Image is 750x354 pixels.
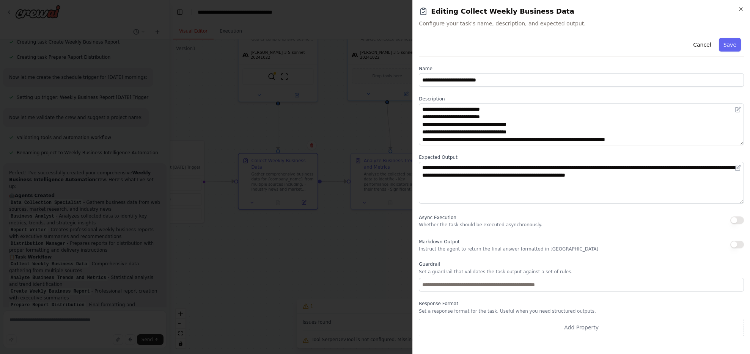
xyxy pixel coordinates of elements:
[419,215,456,220] span: Async Execution
[419,222,542,228] p: Whether the task should be executed asynchronously.
[419,96,744,102] label: Description
[419,239,459,244] span: Markdown Output
[419,66,744,72] label: Name
[719,38,741,52] button: Save
[689,38,715,52] button: Cancel
[419,154,744,160] label: Expected Output
[419,308,744,314] p: Set a response format for the task. Useful when you need structured outputs.
[419,20,744,27] span: Configure your task's name, description, and expected output.
[419,261,744,267] label: Guardrail
[419,6,744,17] h2: Editing Collect Weekly Business Data
[419,246,598,252] p: Instruct the agent to return the final answer formatted in [GEOGRAPHIC_DATA]
[419,269,744,275] p: Set a guardrail that validates the task output against a set of rules.
[733,163,742,172] button: Open in editor
[419,319,744,336] button: Add Property
[733,105,742,114] button: Open in editor
[419,301,744,307] label: Response Format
